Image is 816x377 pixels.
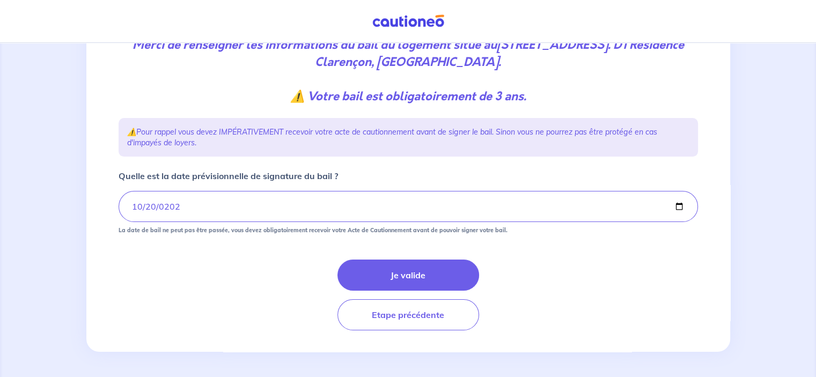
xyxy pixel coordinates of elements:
[368,14,449,28] img: Cautioneo
[119,169,338,182] p: Quelle est la date prévisionnelle de signature du bail ?
[337,299,479,330] button: Etape précédente
[127,127,657,147] em: Pour rappel vous devez IMPÉRATIVEMENT recevoir votre acte de cautionnement avant de signer le bai...
[119,191,698,222] input: contract-date-placeholder
[290,88,526,105] strong: ⚠️ Votre bail est obligatoirement de 3 ans.
[337,260,479,291] button: Je valide
[119,226,508,234] strong: La date de bail ne peut pas être passée, vous devez obligatoirement recevoir votre Acte de Cautio...
[315,36,684,70] strong: [STREET_ADDRESS]. D1 Résidence Clarençon, [GEOGRAPHIC_DATA]
[127,127,689,148] p: ⚠️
